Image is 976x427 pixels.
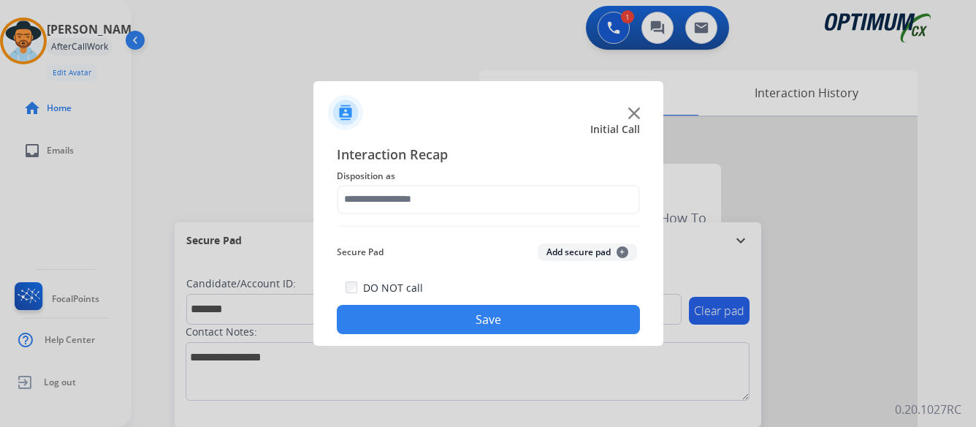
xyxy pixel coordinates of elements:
span: Initial Call [590,122,640,137]
span: Secure Pad [337,243,384,261]
span: + [617,246,628,258]
span: Interaction Recap [337,144,640,167]
p: 0.20.1027RC [895,401,961,418]
span: Disposition as [337,167,640,185]
label: DO NOT call [363,281,423,295]
button: Add secure pad+ [538,243,637,261]
img: contactIcon [328,95,363,130]
button: Save [337,305,640,334]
